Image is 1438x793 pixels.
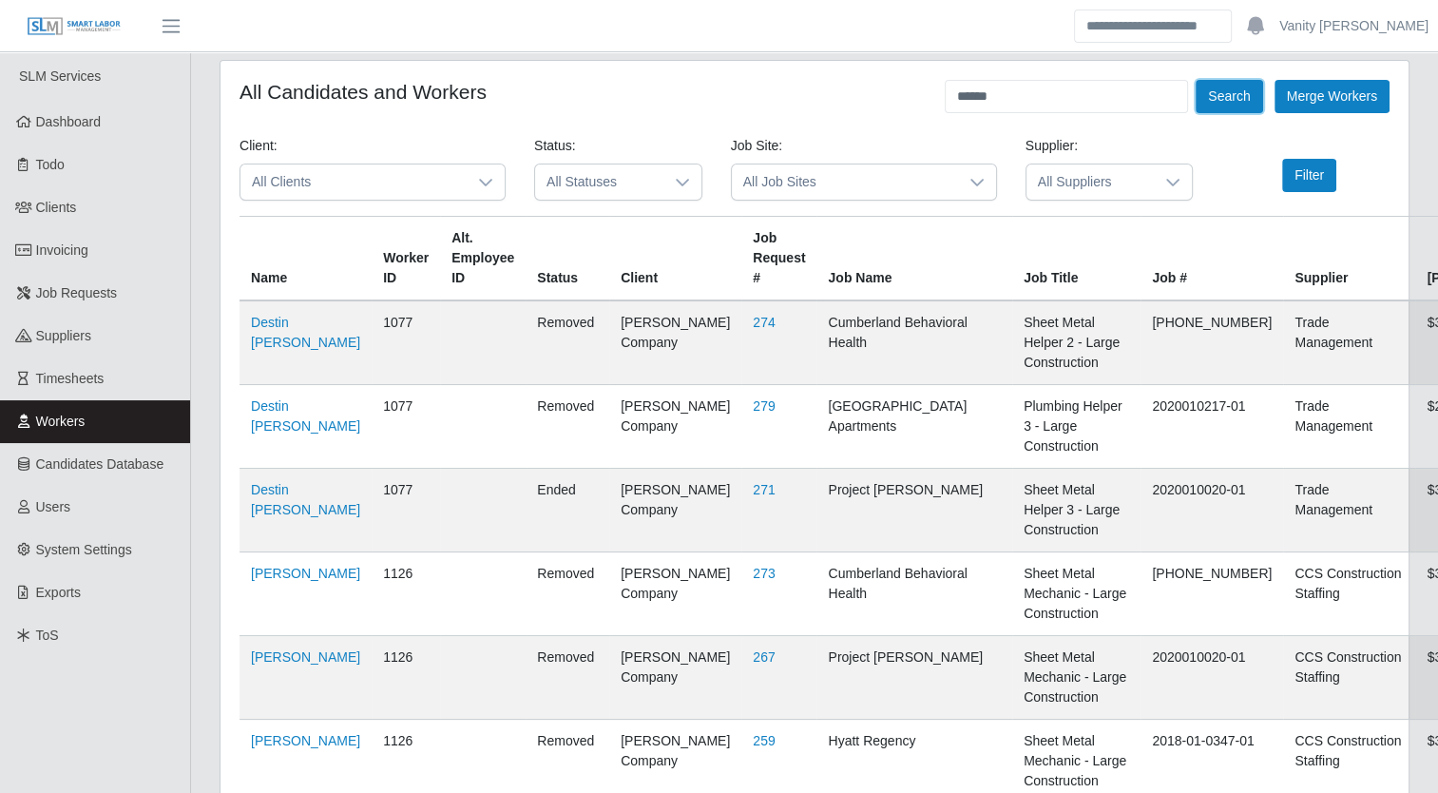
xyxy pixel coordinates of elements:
[732,164,958,200] span: All Job Sites
[36,499,71,514] span: Users
[1196,80,1262,113] button: Search
[251,733,360,748] a: [PERSON_NAME]
[36,585,81,600] span: Exports
[27,16,122,37] img: SLM Logo
[526,636,609,720] td: removed
[36,628,59,643] span: ToS
[1074,10,1232,43] input: Search
[1283,217,1415,301] th: Supplier
[816,385,1012,469] td: [GEOGRAPHIC_DATA] Apartments
[609,217,741,301] th: Client
[251,566,360,581] a: [PERSON_NAME]
[816,217,1012,301] th: Job Name
[240,136,278,156] label: Client:
[609,385,741,469] td: [PERSON_NAME] Company
[753,566,775,581] a: 273
[753,482,775,497] a: 271
[1141,385,1283,469] td: 2020010217-01
[19,68,101,84] span: SLM Services
[609,552,741,636] td: [PERSON_NAME] Company
[36,242,88,258] span: Invoicing
[36,456,164,472] span: Candidates Database
[609,636,741,720] td: [PERSON_NAME] Company
[526,385,609,469] td: removed
[372,217,440,301] th: Worker ID
[816,552,1012,636] td: Cumberland Behavioral Health
[440,217,526,301] th: Alt. Employee ID
[1141,552,1283,636] td: [PHONE_NUMBER]
[240,80,487,104] h4: All Candidates and Workers
[372,636,440,720] td: 1126
[1012,385,1141,469] td: Plumbing Helper 3 - Large Construction
[372,300,440,385] td: 1077
[1283,636,1415,720] td: CCS Construction Staffing
[526,217,609,301] th: Status
[1283,552,1415,636] td: CCS Construction Staffing
[1283,385,1415,469] td: Trade Management
[816,469,1012,552] td: Project [PERSON_NAME]
[753,398,775,414] a: 279
[372,469,440,552] td: 1077
[731,136,782,156] label: Job Site:
[1283,469,1415,552] td: Trade Management
[251,315,360,350] a: Destin [PERSON_NAME]
[251,398,360,434] a: Destin [PERSON_NAME]
[1026,136,1078,156] label: Supplier:
[372,385,440,469] td: 1077
[535,164,663,200] span: All Statuses
[1282,159,1336,192] button: Filter
[753,649,775,665] a: 267
[1141,469,1283,552] td: 2020010020-01
[36,200,77,215] span: Clients
[36,414,86,429] span: Workers
[1141,217,1283,301] th: Job #
[36,371,105,386] span: Timesheets
[36,114,102,129] span: Dashboard
[1141,636,1283,720] td: 2020010020-01
[36,542,132,557] span: System Settings
[609,469,741,552] td: [PERSON_NAME] Company
[1012,469,1141,552] td: Sheet Metal Helper 3 - Large Construction
[1275,80,1390,113] button: Merge Workers
[1012,552,1141,636] td: Sheet Metal Mechanic - Large Construction
[372,552,440,636] td: 1126
[816,636,1012,720] td: Project [PERSON_NAME]
[36,157,65,172] span: Todo
[609,300,741,385] td: [PERSON_NAME] Company
[753,733,775,748] a: 259
[36,285,118,300] span: Job Requests
[526,552,609,636] td: removed
[753,315,775,330] a: 274
[741,217,816,301] th: Job Request #
[240,164,467,200] span: All Clients
[1283,300,1415,385] td: Trade Management
[240,217,372,301] th: Name
[526,300,609,385] td: removed
[1026,164,1155,200] span: All Suppliers
[36,328,91,343] span: Suppliers
[526,469,609,552] td: ended
[816,300,1012,385] td: Cumberland Behavioral Health
[1279,16,1428,36] a: Vanity [PERSON_NAME]
[1012,217,1141,301] th: Job Title
[1012,636,1141,720] td: Sheet Metal Mechanic - Large Construction
[534,136,576,156] label: Status:
[251,482,360,517] a: Destin [PERSON_NAME]
[251,649,360,665] a: [PERSON_NAME]
[1141,300,1283,385] td: [PHONE_NUMBER]
[1012,300,1141,385] td: Sheet Metal Helper 2 - Large Construction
